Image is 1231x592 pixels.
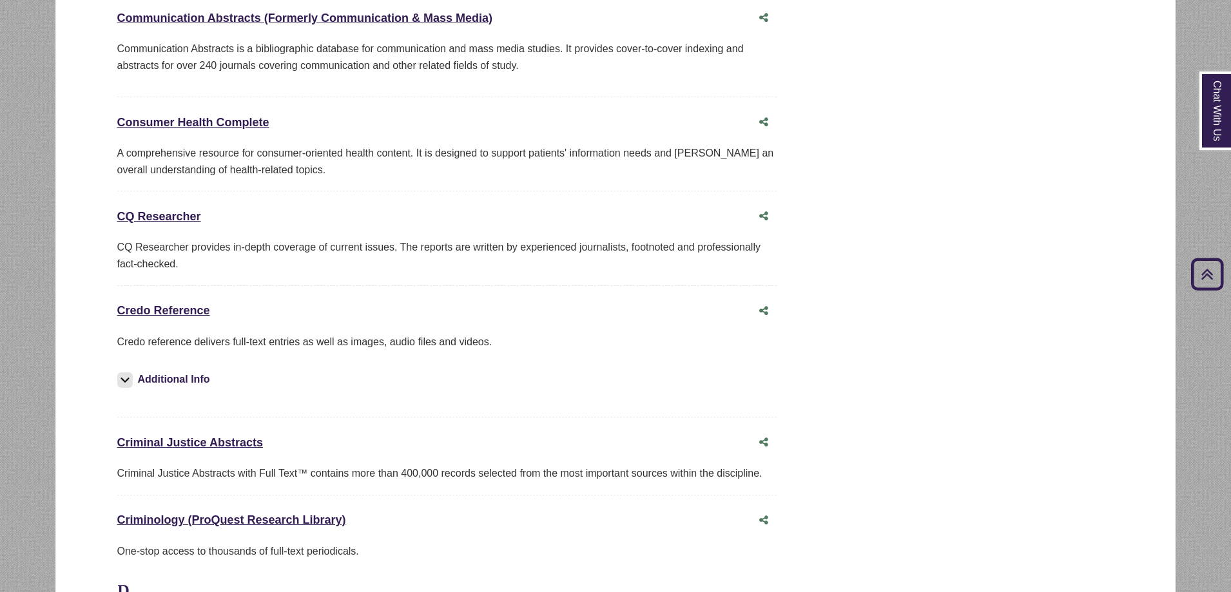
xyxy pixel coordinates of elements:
button: Share this database [751,204,777,229]
div: CQ Researcher provides in-depth coverage of current issues. The reports are written by experience... [117,239,777,272]
button: Share this database [751,508,777,533]
a: Criminal Justice Abstracts [117,436,263,449]
a: Criminology (ProQuest Research Library) [117,513,346,526]
button: Share this database [751,6,777,30]
button: Share this database [751,299,777,323]
p: Communication Abstracts is a bibliographic database for communication and mass media studies. It ... [117,41,777,73]
p: One-stop access to thousands of full-text periodicals. [117,543,777,560]
a: CQ Researcher [117,210,201,223]
button: Additional Info [117,370,214,388]
a: Credo Reference [117,304,210,317]
div: Criminal Justice Abstracts with Full Text™ contains more than 400,000 records selected from the m... [117,465,777,482]
div: A comprehensive resource for consumer-oriented health content. It is designed to support patients... [117,145,777,178]
p: Credo reference delivers full-text entries as well as images, audio files and videos. [117,334,777,350]
button: Share this database [751,430,777,455]
a: Back to Top [1187,265,1228,283]
a: Communication Abstracts (Formerly Communication & Mass Media) [117,12,492,24]
button: Share this database [751,110,777,135]
a: Consumer Health Complete [117,116,269,129]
